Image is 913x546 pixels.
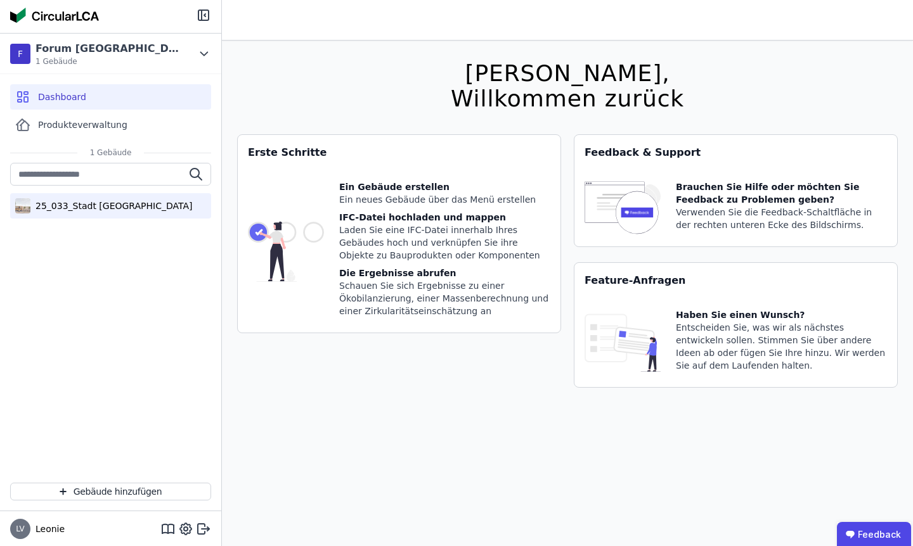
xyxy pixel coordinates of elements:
div: F [10,44,30,64]
div: Feature-Anfragen [574,263,897,298]
div: Die Ergebnisse abrufen [339,267,550,279]
div: Schauen Sie sich Ergebnisse zu einer Ökobilanzierung, einer Massenberechnung und einer Zirkularit... [339,279,550,317]
div: Erste Schritte [238,135,560,170]
div: Entscheiden Sie, was wir als nächstes entwickeln sollen. Stimmen Sie über andere Ideen ab oder fü... [676,321,887,372]
div: Brauchen Sie Hilfe oder möchten Sie Feedback zu Problemen geben? [676,181,887,206]
span: 1 Gebäude [36,56,181,67]
img: 25_033_Stadt Königsbrunn_Forum [15,196,30,216]
span: Produkteverwaltung [38,118,127,131]
div: Forum [GEOGRAPHIC_DATA] [36,41,181,56]
span: 1 Gebäude [77,148,145,158]
div: Haben Sie einen Wunsch? [676,308,887,321]
div: IFC-Datei hochladen und mappen [339,211,550,224]
div: Ein neues Gebäude über das Menü erstellen [339,193,550,206]
div: Feedback & Support [574,135,897,170]
button: Gebäude hinzufügen [10,483,211,500]
div: 25_033_Stadt [GEOGRAPHIC_DATA] [30,200,192,212]
img: feedback-icon-HCTs5lye.svg [585,181,661,236]
div: Laden Sie eine IFC-Datei innerhalb Ihres Gebäudes hoch und verknüpfen Sie ihre Objekte zu Bauprod... [339,224,550,262]
div: Willkommen zurück [451,86,684,111]
img: getting_started_tile-DrF_GRSv.svg [248,181,324,322]
span: Dashboard [38,91,86,103]
div: Ein Gebäude erstellen [339,181,550,193]
span: LV [16,525,25,533]
div: [PERSON_NAME], [451,61,684,86]
div: Verwenden Sie die Feedback-Schaltfläche in der rechten unteren Ecke des Bildschirms. [676,206,887,231]
span: Leonie [30,523,65,535]
img: Concular [10,8,99,23]
img: feature_request_tile-UiXE1qGU.svg [585,308,661,377]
